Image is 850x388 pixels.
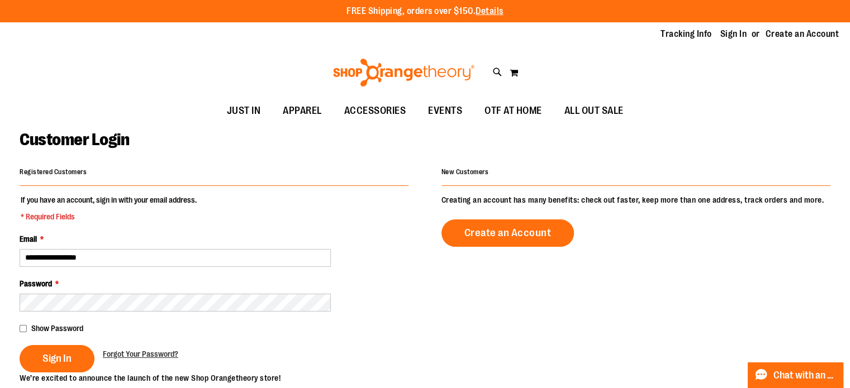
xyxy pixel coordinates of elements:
p: Creating an account has many benefits: check out faster, keep more than one address, track orders... [441,194,830,205]
span: Password [20,279,52,288]
p: We’re excited to announce the launch of the new Shop Orangetheory store! [20,372,425,384]
span: Email [20,234,37,243]
span: JUST IN [227,98,261,123]
span: * Required Fields [21,211,197,222]
a: Sign In [720,28,747,40]
strong: Registered Customers [20,168,87,176]
span: Show Password [31,324,83,333]
button: Chat with an Expert [748,362,844,388]
img: Shop Orangetheory [331,59,476,87]
legend: If you have an account, sign in with your email address. [20,194,198,222]
span: Customer Login [20,130,129,149]
strong: New Customers [441,168,489,176]
span: ACCESSORIES [344,98,406,123]
span: OTF AT HOME [485,98,542,123]
span: Chat with an Expert [773,370,837,381]
span: Forgot Your Password? [103,349,178,358]
span: EVENTS [428,98,462,123]
p: FREE Shipping, orders over $150. [346,5,504,18]
a: Create an Account [766,28,839,40]
span: APPAREL [283,98,322,123]
a: Tracking Info [661,28,712,40]
span: Sign In [42,352,72,365]
span: ALL OUT SALE [564,98,624,123]
a: Forgot Your Password? [103,348,178,360]
button: Sign In [20,345,94,372]
a: Create an Account [441,219,574,247]
a: Details [476,6,504,16]
span: Create an Account [464,227,552,239]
